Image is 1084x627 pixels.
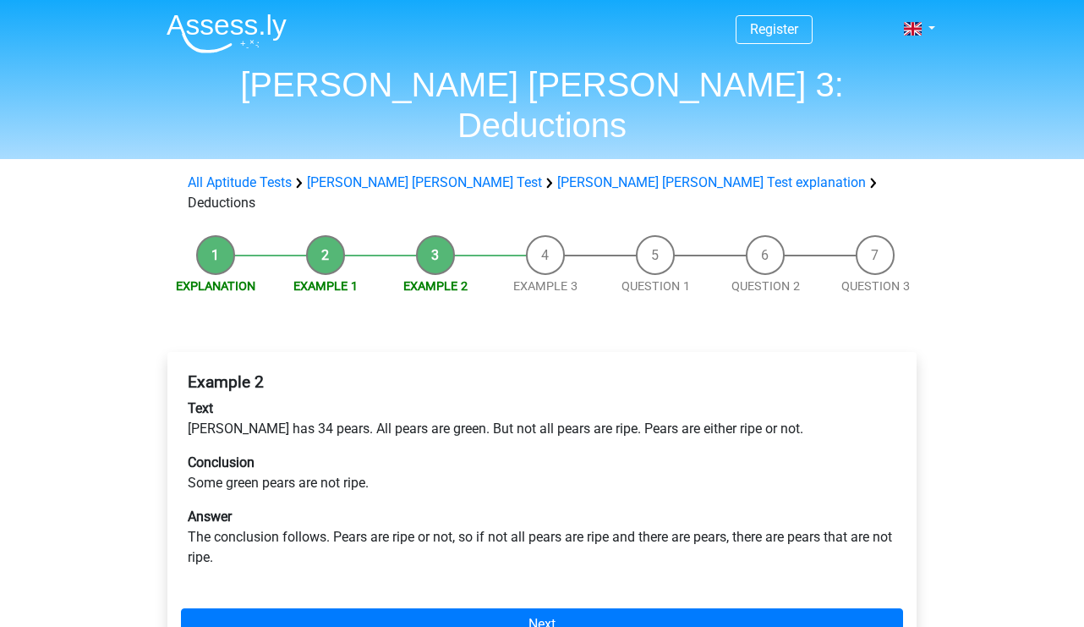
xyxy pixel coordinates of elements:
b: Example 2 [188,372,264,392]
img: Assessly [167,14,287,53]
a: Example 2 [403,279,468,294]
a: Example 3 [513,279,578,294]
a: Question 2 [731,279,800,294]
div: Deductions [181,173,903,213]
a: Explanation [176,279,255,294]
p: [PERSON_NAME] has 34 pears. All pears are green. But not all pears are ripe. Pears are either rip... [188,399,896,439]
p: The conclusion follows. Pears are ripe or not, so if not all pears are ripe and there are pears, ... [188,507,896,568]
a: Register [750,21,798,37]
a: Question 1 [621,279,690,294]
b: Conclusion [188,454,255,470]
a: [PERSON_NAME] [PERSON_NAME] Test explanation [557,174,866,190]
p: Some green pears are not ripe. [188,453,896,493]
b: Text [188,400,213,416]
h1: [PERSON_NAME] [PERSON_NAME] 3: Deductions [153,64,931,146]
a: Question 3 [841,279,910,294]
a: Example 1 [293,279,358,294]
a: All Aptitude Tests [188,174,292,190]
a: [PERSON_NAME] [PERSON_NAME] Test [307,174,542,190]
b: Answer [188,509,232,525]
